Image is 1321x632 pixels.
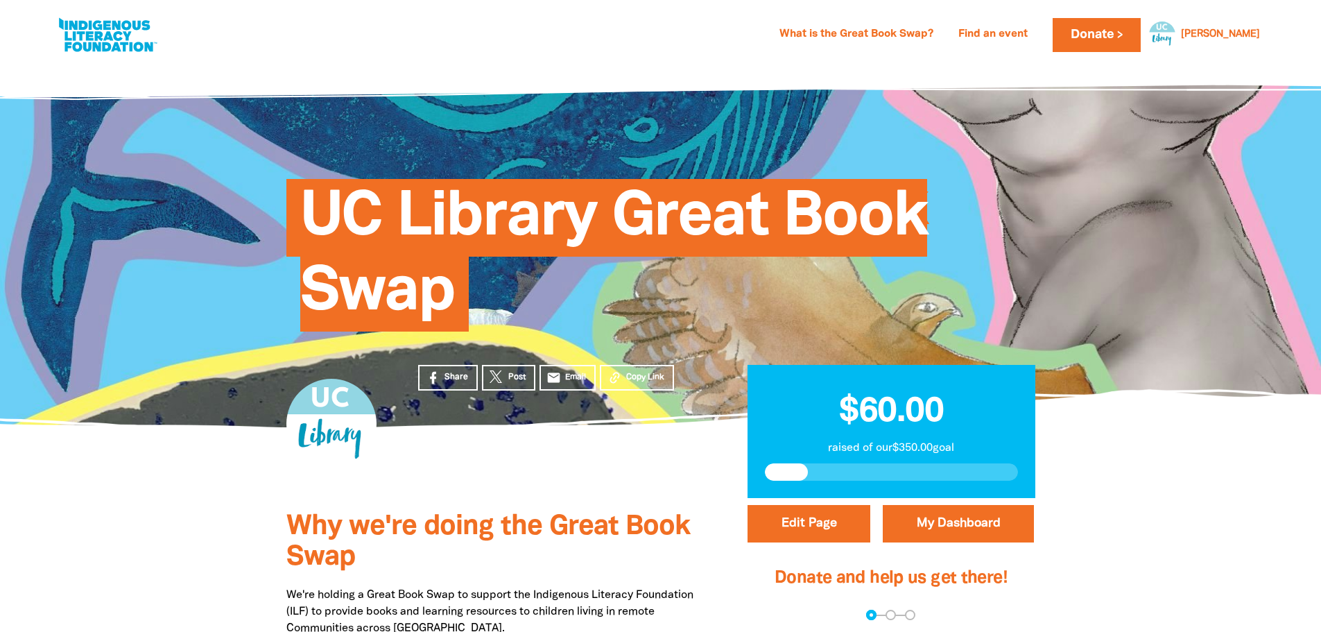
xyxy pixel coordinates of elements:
button: Copy Link [600,365,674,391]
a: Find an event [950,24,1036,46]
span: Post [508,371,526,384]
p: raised of our $350.00 goal [765,440,1018,456]
span: $60.00 [839,396,944,428]
button: Edit Page [748,505,870,543]
span: Share [444,371,468,384]
i: email [546,370,561,385]
button: Navigate to step 3 of 3 to enter your payment details [905,610,915,620]
a: [PERSON_NAME] [1181,30,1260,40]
span: Email [565,371,586,384]
span: Why we're doing the Great Book Swap [286,514,690,570]
button: Navigate to step 2 of 3 to enter your details [886,610,896,620]
span: UC Library Great Book Swap [300,189,928,332]
a: My Dashboard [883,505,1034,543]
a: emailEmail [539,365,596,391]
span: Donate and help us get there! [775,570,1008,586]
a: What is the Great Book Swap? [771,24,942,46]
a: Share [418,365,478,391]
span: Copy Link [626,371,664,384]
a: Post [482,365,535,391]
a: Donate [1053,18,1140,52]
button: Navigate to step 1 of 3 to enter your donation amount [866,610,877,620]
